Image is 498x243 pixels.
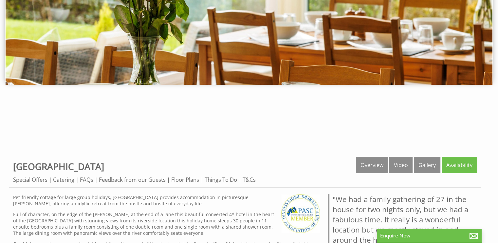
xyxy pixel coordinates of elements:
a: Video [389,157,413,173]
a: Gallery [414,157,440,173]
a: T&Cs [243,176,256,183]
a: Things To Do [205,176,237,183]
p: Full of character, on the edge of the [PERSON_NAME] at the end of a lane this beautiful converted... [13,211,320,236]
a: FAQs [80,176,93,183]
p: Pet-friendly cottage for large group holidays, [GEOGRAPHIC_DATA] provides accommodation in pictur... [13,194,320,207]
a: Catering [53,176,74,183]
a: [GEOGRAPHIC_DATA] [13,160,104,173]
a: Availability [442,157,477,173]
a: Special Offers [13,176,47,183]
a: Overview [356,157,388,173]
p: Enquire Now [380,232,478,239]
a: Floor Plans [171,176,199,183]
iframe: Customer reviews powered by Trustpilot [4,102,494,151]
img: PASC - PASC UK Members [281,194,320,233]
a: Feedback from our Guests [99,176,166,183]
